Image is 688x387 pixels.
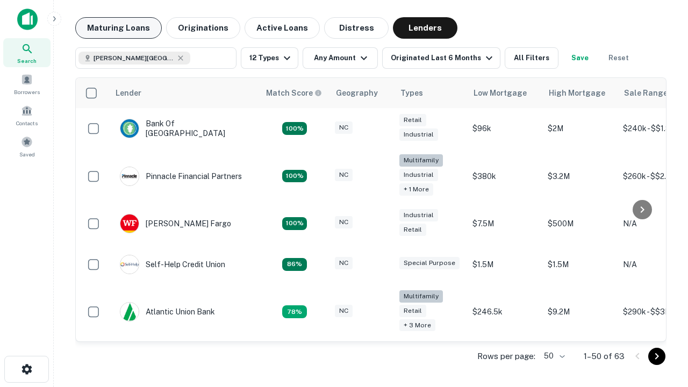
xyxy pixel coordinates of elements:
[116,87,141,99] div: Lender
[584,350,625,363] p: 1–50 of 63
[382,47,500,69] button: Originated Last 6 Months
[477,350,535,363] p: Rows per page:
[120,167,139,185] img: picture
[120,303,139,321] img: picture
[399,257,460,269] div: Special Purpose
[399,114,426,126] div: Retail
[601,47,636,69] button: Reset
[329,78,394,108] th: Geography
[14,88,40,96] span: Borrowers
[399,209,438,221] div: Industrial
[399,128,438,141] div: Industrial
[266,87,322,99] div: Capitalize uses an advanced AI algorithm to match your search with the best lender. The match sco...
[549,87,605,99] div: High Mortgage
[266,87,320,99] h6: Match Score
[394,78,467,108] th: Types
[542,285,618,339] td: $9.2M
[467,108,542,149] td: $96k
[399,224,426,236] div: Retail
[335,169,353,181] div: NC
[3,69,51,98] a: Borrowers
[282,170,307,183] div: Matching Properties: 23, hasApolloMatch: undefined
[505,47,558,69] button: All Filters
[336,87,378,99] div: Geography
[335,257,353,269] div: NC
[335,121,353,134] div: NC
[109,78,260,108] th: Lender
[624,87,668,99] div: Sale Range
[166,17,240,39] button: Originations
[16,119,38,127] span: Contacts
[467,78,542,108] th: Low Mortgage
[399,169,438,181] div: Industrial
[282,122,307,135] div: Matching Properties: 14, hasApolloMatch: undefined
[393,17,457,39] button: Lenders
[260,78,329,108] th: Capitalize uses an advanced AI algorithm to match your search with the best lender. The match sco...
[282,305,307,318] div: Matching Properties: 10, hasApolloMatch: undefined
[3,38,51,67] a: Search
[563,47,597,69] button: Save your search to get updates of matches that match your search criteria.
[399,154,443,167] div: Multifamily
[120,255,139,274] img: picture
[467,203,542,244] td: $7.5M
[634,267,688,318] iframe: Chat Widget
[120,119,139,138] img: picture
[399,290,443,303] div: Multifamily
[120,255,225,274] div: Self-help Credit Union
[120,302,215,321] div: Atlantic Union Bank
[474,87,527,99] div: Low Mortgage
[542,149,618,203] td: $3.2M
[303,47,378,69] button: Any Amount
[542,203,618,244] td: $500M
[542,78,618,108] th: High Mortgage
[282,217,307,230] div: Matching Properties: 14, hasApolloMatch: undefined
[324,17,389,39] button: Distress
[467,149,542,203] td: $380k
[467,285,542,339] td: $246.5k
[241,47,298,69] button: 12 Types
[17,56,37,65] span: Search
[282,258,307,271] div: Matching Properties: 11, hasApolloMatch: undefined
[400,87,423,99] div: Types
[399,305,426,317] div: Retail
[3,101,51,130] a: Contacts
[540,348,567,364] div: 50
[94,53,174,63] span: [PERSON_NAME][GEOGRAPHIC_DATA], [GEOGRAPHIC_DATA]
[120,167,242,186] div: Pinnacle Financial Partners
[17,9,38,30] img: capitalize-icon.png
[542,244,618,285] td: $1.5M
[648,348,665,365] button: Go to next page
[75,17,162,39] button: Maturing Loans
[399,183,433,196] div: + 1 more
[391,52,496,64] div: Originated Last 6 Months
[245,17,320,39] button: Active Loans
[467,244,542,285] td: $1.5M
[542,108,618,149] td: $2M
[120,214,231,233] div: [PERSON_NAME] Fargo
[120,119,249,138] div: Bank Of [GEOGRAPHIC_DATA]
[19,150,35,159] span: Saved
[335,305,353,317] div: NC
[120,214,139,233] img: picture
[335,216,353,228] div: NC
[3,132,51,161] a: Saved
[399,319,435,332] div: + 3 more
